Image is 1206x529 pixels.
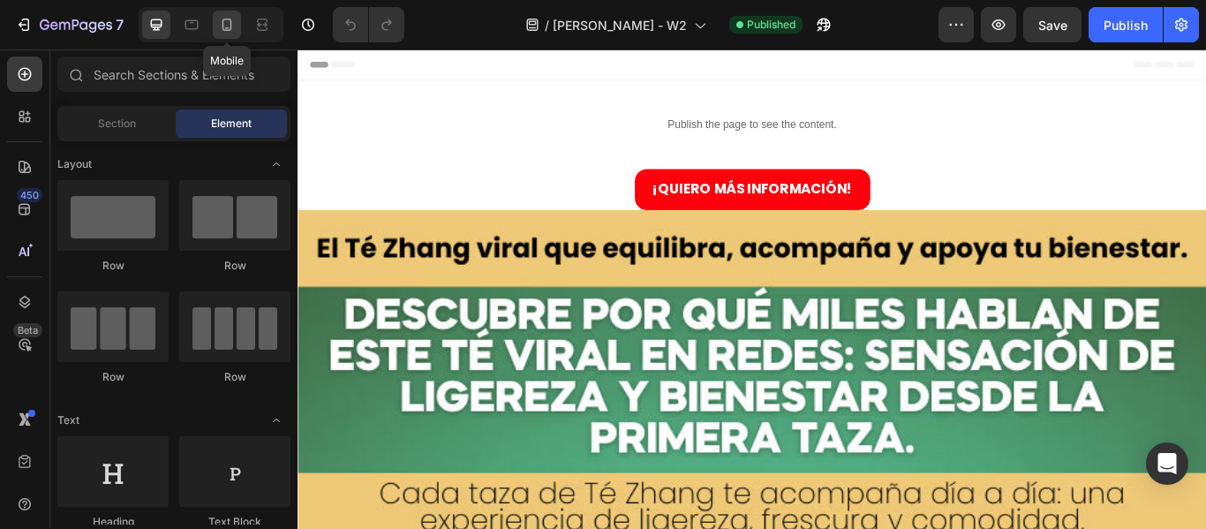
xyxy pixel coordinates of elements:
div: Row [57,258,169,274]
div: Row [179,258,290,274]
div: Publish [1104,16,1148,34]
span: [PERSON_NAME] - W2 [553,16,687,34]
span: Toggle open [262,150,290,178]
div: Row [179,369,290,385]
button: Save [1023,7,1082,42]
span: Save [1038,18,1067,33]
div: Beta [13,323,42,337]
div: Row [57,369,169,385]
div: 450 [17,188,42,202]
button: Publish [1089,7,1163,42]
iframe: Design area [298,49,1206,529]
strong: ¡QUIERO MÁS INFORMACIÓN! [414,151,646,173]
div: Open Intercom Messenger [1146,442,1188,485]
button: 7 [7,7,132,42]
span: Text [57,412,79,428]
p: 7 [116,14,124,35]
input: Search Sections & Elements [57,57,290,92]
span: / [545,16,549,34]
span: Section [98,116,136,132]
span: Element [211,116,252,132]
span: Toggle open [262,406,290,435]
div: Undo/Redo [333,7,404,42]
span: Published [747,17,795,33]
span: Layout [57,156,92,172]
a: ¡QUIERO MÁS INFORMACIÓN! [393,140,667,187]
